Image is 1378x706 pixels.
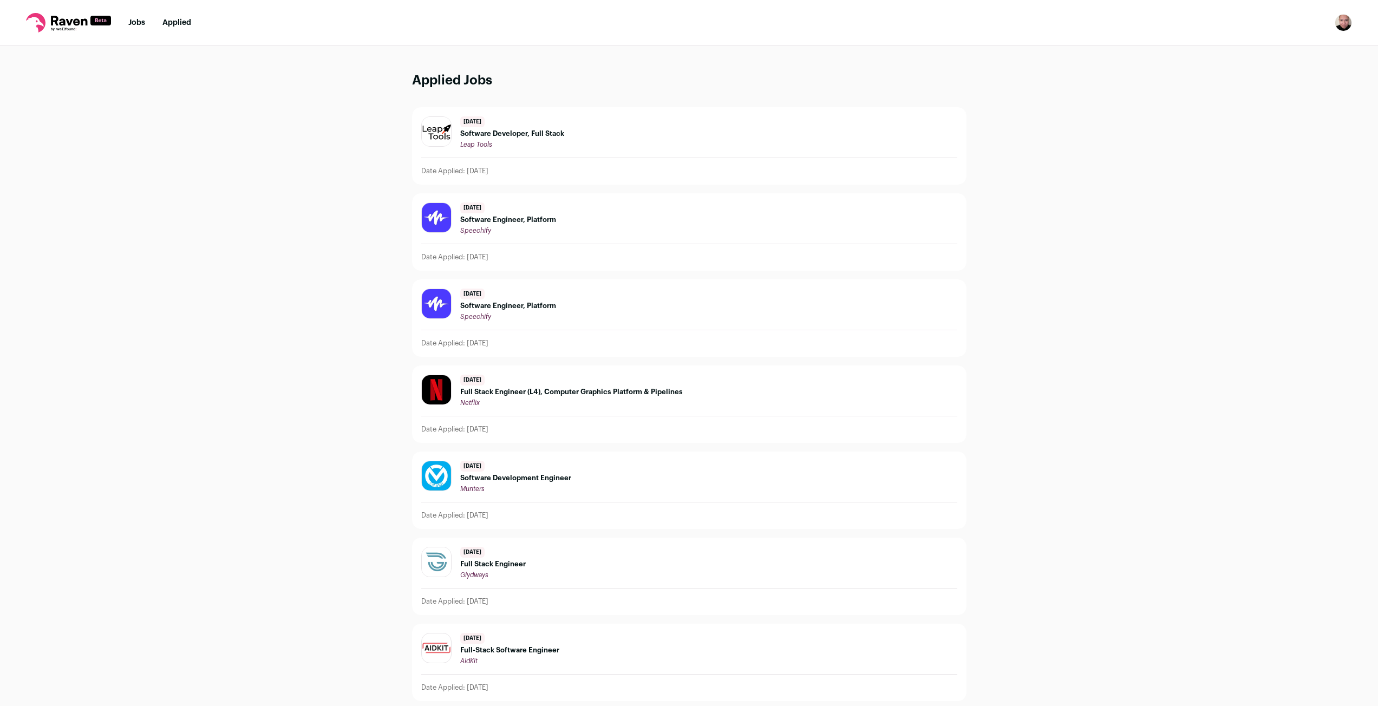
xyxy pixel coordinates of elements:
p: Date Applied: [DATE] [421,253,488,262]
span: Full Stack Engineer [460,560,526,568]
img: 59b05ed76c69f6ff723abab124283dfa738d80037756823f9fc9e3f42b66bce3.jpg [422,203,451,232]
span: [DATE] [460,547,485,558]
span: Leap Tools [460,141,492,148]
img: 9ed6e72d1a35004b09a7c3c0e5927805a5ea66c79e74530a9b7e1514fa7fa575.png [422,642,451,654]
img: bfcbab2c7c09feba882793d09667f704fc773f86a84467dedb74b637d4c10bef.jpg [422,117,451,146]
img: 10675722-medium_jpg [1335,14,1352,31]
button: Open dropdown [1335,14,1352,31]
span: Glydways [460,572,488,578]
span: Munters [460,486,485,492]
span: Netflix [460,400,480,406]
img: 59b05ed76c69f6ff723abab124283dfa738d80037756823f9fc9e3f42b66bce3.jpg [422,289,451,318]
span: Software Engineer, Platform [460,215,556,224]
span: Software Developer, Full Stack [460,129,564,138]
img: 78e899a4990c04a872f0fe6f0c77a2be3af51d9174dac3b3a64e7505d0b9be58.jpg [422,547,451,577]
span: [DATE] [460,375,485,385]
a: [DATE] Full Stack Engineer Glydways Date Applied: [DATE] [413,538,966,615]
p: Date Applied: [DATE] [421,683,488,692]
a: Applied [162,19,191,27]
span: [DATE] [460,461,485,472]
p: Date Applied: [DATE] [421,339,488,348]
a: [DATE] Software Engineer, Platform Speechify Date Applied: [DATE] [413,280,966,356]
span: [DATE] [460,202,485,213]
a: [DATE] Full-Stack Software Engineer AidKit Date Applied: [DATE] [413,624,966,701]
span: [DATE] [460,289,485,299]
span: AidKit [460,658,478,664]
p: Date Applied: [DATE] [421,425,488,434]
span: Speechify [460,227,491,234]
span: Software Engineer, Platform [460,302,556,310]
p: Date Applied: [DATE] [421,511,488,520]
img: eb23c1dfc8dac86b495738472fc6fbfac73343433b5f01efeecd7ed332374756.jpg [422,375,451,404]
p: Date Applied: [DATE] [421,167,488,175]
h1: Applied Jobs [412,72,966,90]
span: [DATE] [460,633,485,644]
img: 5b51d04ead2bdeb83e175ef236908fc25f68f7f2651dbf20f8846f735e3bd15d.jpg [422,461,451,491]
p: Date Applied: [DATE] [421,597,488,606]
span: Full Stack Engineer (L4), Computer Graphics Platform & Pipelines [460,388,683,396]
span: Full-Stack Software Engineer [460,646,559,655]
span: Speechify [460,313,491,320]
a: Jobs [128,19,145,27]
a: [DATE] Full Stack Engineer (L4), Computer Graphics Platform & Pipelines Netflix Date Applied: [DATE] [413,366,966,442]
a: [DATE] Software Development Engineer Munters Date Applied: [DATE] [413,452,966,528]
span: Software Development Engineer [460,474,571,482]
span: [DATE] [460,116,485,127]
a: [DATE] Software Developer, Full Stack Leap Tools Date Applied: [DATE] [413,108,966,184]
a: [DATE] Software Engineer, Platform Speechify Date Applied: [DATE] [413,194,966,270]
